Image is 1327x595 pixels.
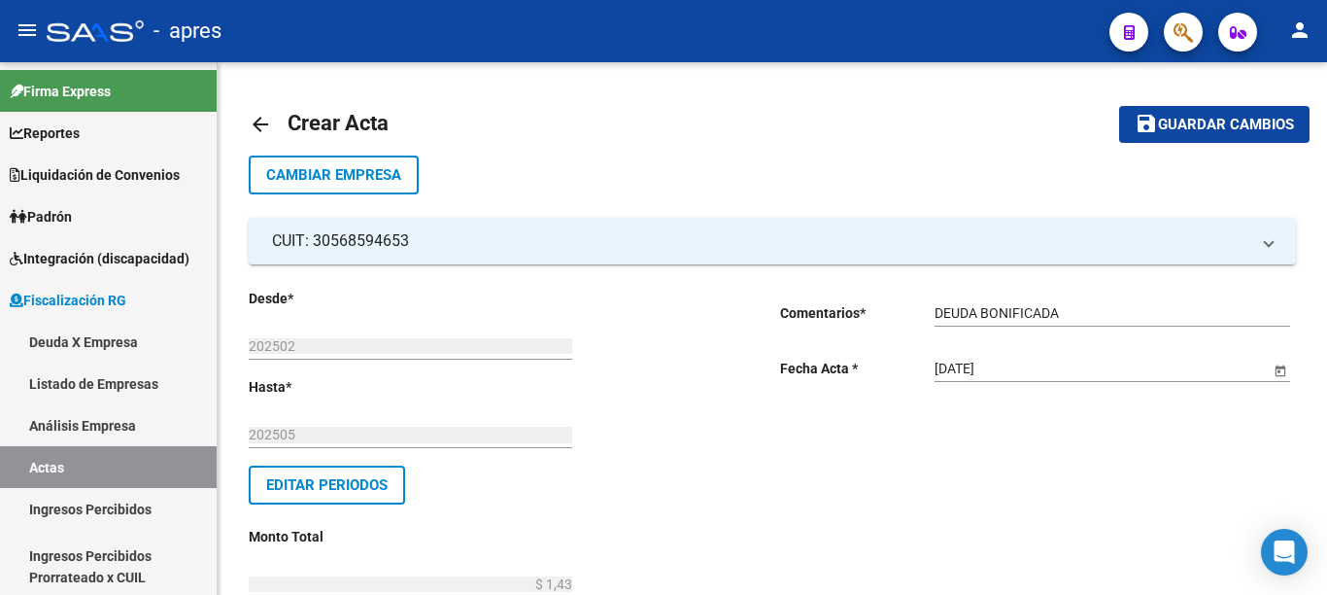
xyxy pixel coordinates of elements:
button: Open calendar [1271,360,1291,380]
span: Integración (discapacidad) [10,248,189,269]
span: Cambiar Empresa [266,166,401,184]
p: Hasta [249,376,395,398]
p: Desde [249,288,395,309]
button: Editar Periodos [249,466,405,505]
span: Fiscalización RG [10,290,126,311]
span: Guardar cambios [1158,117,1294,134]
p: Fecha Acta * [780,358,935,379]
p: Comentarios [780,302,935,324]
span: Editar Periodos [266,476,388,494]
mat-icon: arrow_back [249,113,272,136]
button: Cambiar Empresa [249,156,419,194]
mat-icon: person [1288,18,1311,42]
mat-panel-title: CUIT: 30568594653 [272,230,1249,252]
div: Open Intercom Messenger [1261,529,1308,576]
button: Guardar cambios [1119,106,1310,142]
span: Reportes [10,122,80,144]
span: Liquidación de Convenios [10,164,180,186]
mat-icon: menu [16,18,39,42]
p: Monto Total [249,526,395,547]
mat-expansion-panel-header: CUIT: 30568594653 [249,218,1296,264]
span: - apres [153,10,221,52]
span: Crear Acta [288,111,389,135]
mat-icon: save [1135,112,1158,135]
span: Firma Express [10,81,111,102]
span: Padrón [10,206,72,227]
